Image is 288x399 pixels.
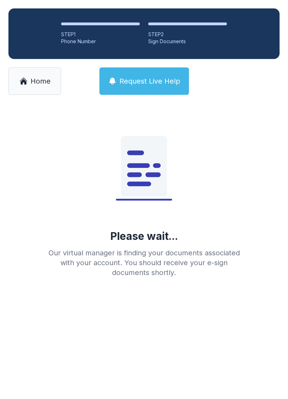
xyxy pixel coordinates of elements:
div: Phone Number [61,38,140,45]
div: STEP 2 [148,31,227,38]
div: Sign Documents [148,38,227,45]
div: STEP 1 [61,31,140,38]
div: Our virtual manager is finding your documents associated with your account. You should receive yo... [43,248,245,277]
span: Request Live Help [119,76,180,86]
span: Home [31,76,51,86]
div: Please wait... [110,230,178,242]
